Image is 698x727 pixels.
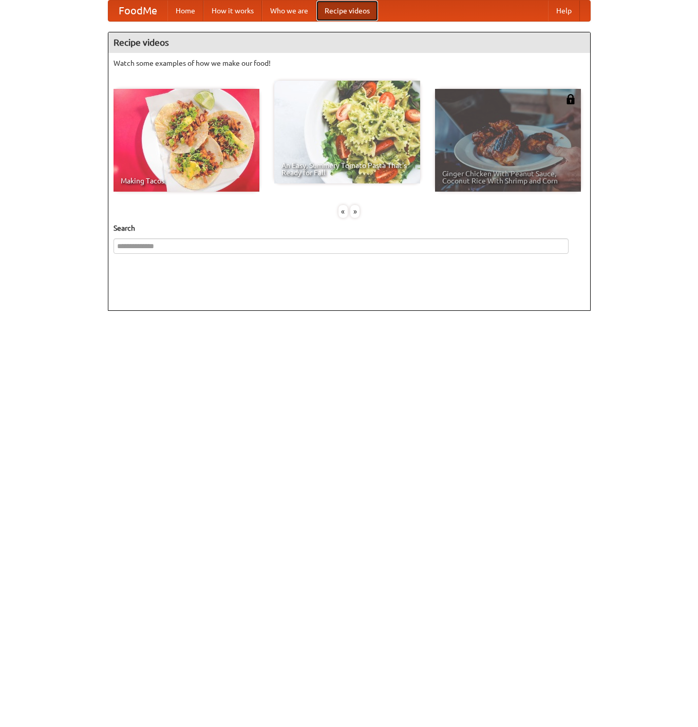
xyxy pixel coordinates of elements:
a: Who we are [262,1,316,21]
a: How it works [203,1,262,21]
span: Making Tacos [121,177,252,184]
span: An Easy, Summery Tomato Pasta That's Ready for Fall [281,162,413,176]
a: An Easy, Summery Tomato Pasta That's Ready for Fall [274,81,420,183]
div: » [350,205,360,218]
h4: Recipe videos [108,32,590,53]
a: Recipe videos [316,1,378,21]
a: Making Tacos [114,89,259,192]
div: « [338,205,348,218]
h5: Search [114,223,585,233]
a: FoodMe [108,1,167,21]
a: Help [548,1,580,21]
p: Watch some examples of how we make our food! [114,58,585,68]
img: 483408.png [565,94,576,104]
a: Home [167,1,203,21]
